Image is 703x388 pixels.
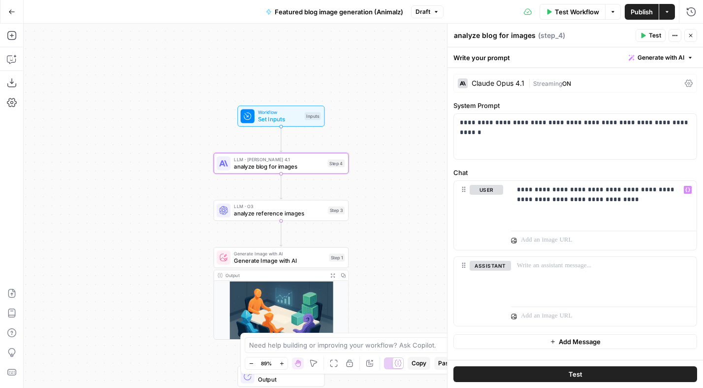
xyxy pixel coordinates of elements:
[280,127,282,152] g: Edge from start to step_4
[533,80,562,87] span: Streaming
[528,78,533,88] span: |
[214,153,349,174] div: LLM · [PERSON_NAME] 4.1analyze blog for imagesStep 4
[214,247,349,340] div: Generate Image with AIGenerate Image with AIStep 1Output
[258,115,301,124] span: Set Inputs
[214,366,349,387] div: EndOutput
[305,112,321,120] div: Inputs
[472,80,524,87] div: Claude Opus 4.1
[438,359,454,368] span: Paste
[260,4,409,20] button: Featured blog image generation (Animalz)
[454,181,503,250] div: user
[275,7,403,17] span: Featured blog image generation (Animalz)
[234,256,325,265] span: Generate Image with AI
[470,261,511,271] button: assistant
[415,7,430,16] span: Draft
[453,101,697,110] label: System Prompt
[328,207,345,214] div: Step 3
[562,80,571,87] span: ON
[258,109,301,116] span: Workflow
[225,272,325,279] div: Output
[234,203,324,210] span: LLM · O3
[411,5,444,18] button: Draft
[258,375,317,384] span: Output
[280,174,282,199] g: Edge from step_4 to step_3
[625,51,697,64] button: Generate with AI
[280,221,282,246] g: Edge from step_3 to step_1
[234,209,324,218] span: analyze reference images
[214,106,349,127] div: WorkflowSet InputsInputs
[649,31,661,40] span: Test
[631,7,653,17] span: Publish
[234,162,324,171] span: analyze blog for images
[329,253,345,261] div: Step 1
[261,359,272,367] span: 89%
[454,257,503,326] div: assistant
[412,359,426,368] span: Copy
[636,29,666,42] button: Test
[470,185,503,195] button: user
[453,168,697,177] label: Chat
[625,4,659,20] button: Publish
[555,7,599,17] span: Test Workflow
[234,250,325,257] span: Generate Image with AI
[540,4,605,20] button: Test Workflow
[214,200,349,221] div: LLM · O3analyze reference imagesStep 3
[214,281,349,350] img: image.png
[559,337,601,347] span: Add Message
[569,369,582,379] span: Test
[538,31,565,40] span: ( step_4 )
[434,357,458,370] button: Paste
[453,366,697,382] button: Test
[234,156,324,163] span: LLM · [PERSON_NAME] 4.1
[638,53,684,62] span: Generate with AI
[454,31,536,40] textarea: analyze blog for images
[328,159,345,167] div: Step 4
[447,47,703,68] div: Write your prompt
[453,334,697,349] button: Add Message
[408,357,430,370] button: Copy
